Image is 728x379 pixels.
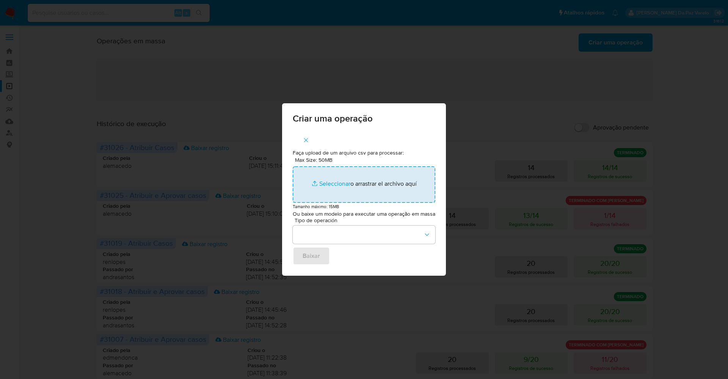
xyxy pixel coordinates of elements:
small: Tamanho máximo: 15MB [293,203,339,210]
p: Faça upload de um arquivo csv para processar: [293,149,435,157]
label: Max Size: 50MB [295,156,333,163]
p: Ou baixe um modelo para executar uma operação em massa [293,210,435,218]
span: Criar uma operação [293,114,435,123]
span: Tipo de operación [295,218,437,223]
